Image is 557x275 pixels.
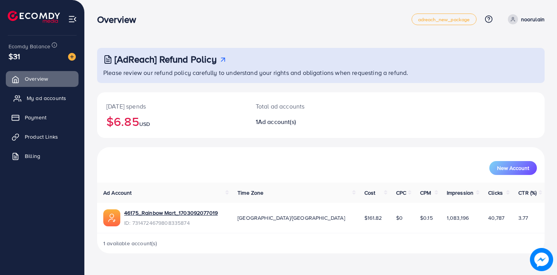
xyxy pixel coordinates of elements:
span: $0.15 [420,214,433,222]
span: Cost [364,189,376,197]
span: Payment [25,114,46,121]
p: noorulain [521,15,545,24]
span: Ad account(s) [258,117,296,126]
span: $161.82 [364,214,382,222]
span: Ad Account [103,189,132,197]
h2: $6.85 [106,114,237,129]
img: image [68,53,76,61]
a: 46175_Rainbow Mart_1703092077019 [124,209,218,217]
span: ID: 7314724679808335874 [124,219,218,227]
span: CTR (%) [518,189,536,197]
a: Overview [6,71,79,87]
h3: Overview [97,14,142,25]
span: CPC [396,189,406,197]
a: noorulain [505,14,545,24]
span: My ad accounts [27,94,66,102]
span: CPM [420,189,431,197]
a: adreach_new_package [412,14,477,25]
span: New Account [497,165,529,171]
span: USD [139,120,150,128]
a: My ad accounts [6,90,79,106]
span: Ecomdy Balance [9,42,50,50]
span: Overview [25,75,48,83]
h2: 1 [256,118,349,126]
img: logo [8,11,60,23]
span: Impression [447,189,474,197]
a: Payment [6,110,79,125]
span: 3.77 [518,214,528,222]
span: adreach_new_package [418,17,470,22]
span: 1 available account(s) [103,239,157,247]
span: 40,787 [488,214,504,222]
p: Total ad accounts [256,102,349,111]
button: New Account [489,161,537,175]
span: 1,083,196 [447,214,469,222]
span: $0 [396,214,403,222]
img: ic-ads-acc.e4c84228.svg [103,209,120,226]
img: image [530,248,553,271]
img: menu [68,15,77,24]
span: Time Zone [237,189,263,197]
span: [GEOGRAPHIC_DATA]/[GEOGRAPHIC_DATA] [237,214,345,222]
a: Billing [6,148,79,164]
span: Clicks [488,189,503,197]
span: Product Links [25,133,58,141]
p: [DATE] spends [106,102,237,111]
span: Billing [25,152,40,160]
a: Product Links [6,129,79,144]
p: Please review our refund policy carefully to understand your rights and obligations when requesti... [103,68,540,77]
h3: [AdReach] Refund Policy [114,54,217,65]
span: $31 [9,51,20,62]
